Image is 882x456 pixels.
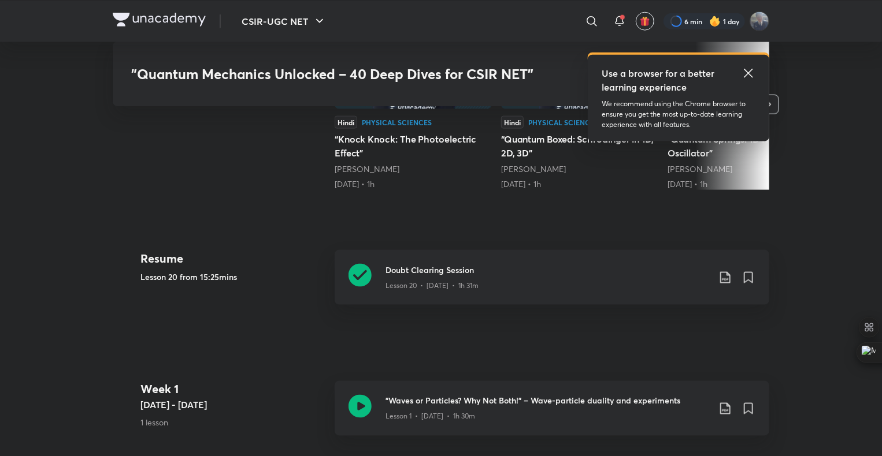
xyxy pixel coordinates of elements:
a: [PERSON_NAME] [668,163,732,174]
img: avatar [640,16,650,26]
div: Amit Ranjan [501,163,658,175]
img: streak [709,15,721,27]
h3: "Quantum Mechanics Unlocked – 40 Deep Dives for CSIR NET" [131,66,584,83]
div: Amit Ranjan [668,163,825,175]
div: Physical Sciences [528,119,598,126]
div: 4th Aug • 1h [335,178,492,190]
img: Probin Rai [750,11,769,31]
h5: Use a browser for a better learning experience [602,66,717,94]
h4: Week 1 [140,381,325,398]
div: Physical Sciences [362,119,432,126]
div: Hindi [501,116,524,129]
h5: [DATE] - [DATE] [140,398,325,412]
div: Amit Ranjan [335,163,492,175]
div: Hindi [335,116,357,129]
p: Lesson 20 • [DATE] • 1h 31m [386,281,479,291]
a: [PERSON_NAME] [335,163,399,174]
h5: “Quantum Springs: 1D Harmonic Oscillator” [668,132,825,160]
button: avatar [636,12,654,30]
div: 10th Aug • 1h [668,178,825,190]
a: [PERSON_NAME] [501,163,566,174]
p: Lesson 1 • [DATE] • 1h 30m [386,412,475,422]
img: Company Logo [113,13,206,27]
h3: "Waves or Particles? Why Not Both!" – Wave-particle duality and experiments [386,395,709,407]
button: CSIR-UGC NET [235,9,333,32]
h4: Resume [140,250,325,267]
a: Doubt Clearing SessionLesson 20 • [DATE] • 1h 31m [335,250,769,319]
h5: “Knock Knock: The Photoelectric Effect” [335,132,492,160]
p: We recommend using the Chrome browser to ensure you get the most up-to-date learning experience w... [602,98,755,129]
p: 1 lesson [140,417,325,429]
h5: Lesson 20 from 15:25mins [140,271,325,283]
a: "Waves or Particles? Why Not Both!" – Wave-particle duality and experimentsLesson 1 • [DATE] • 1h... [335,381,769,450]
a: Company Logo [113,13,206,29]
h5: “Quantum Boxed: Schrödinger in 1D, 2D, 3D” [501,132,658,160]
h3: Doubt Clearing Session [386,264,709,276]
div: 9th Aug • 1h [501,178,658,190]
